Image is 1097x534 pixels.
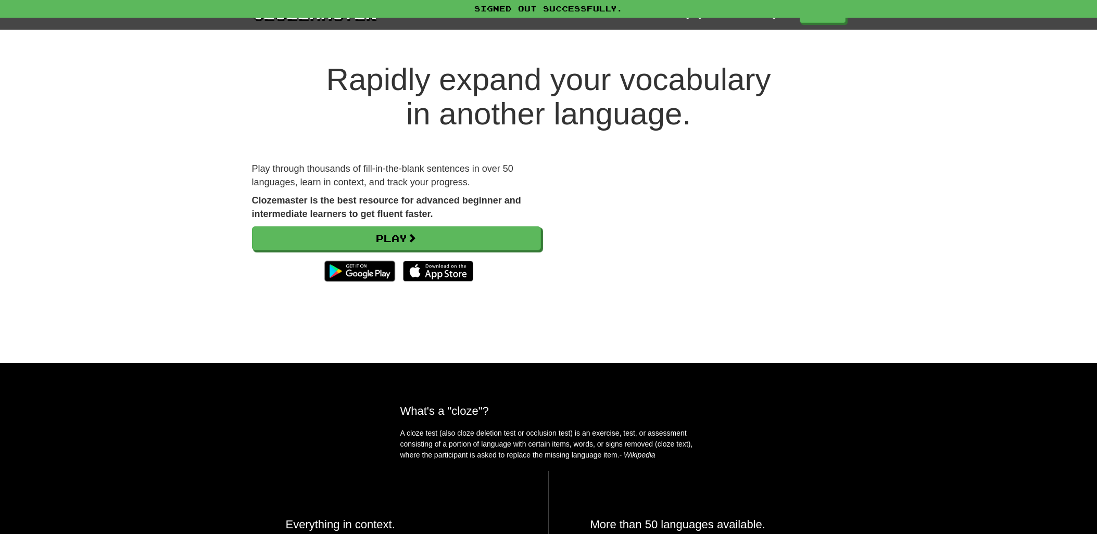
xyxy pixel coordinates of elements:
h2: More than 50 languages available. [590,518,812,531]
p: Play through thousands of fill-in-the-blank sentences in over 50 languages, learn in context, and... [252,162,541,189]
a: Play [252,226,541,250]
img: Get it on Google Play [319,256,400,287]
h2: Everything in context. [286,518,507,531]
img: Download_on_the_App_Store_Badge_US-UK_135x40-25178aeef6eb6b83b96f5f2d004eda3bffbb37122de64afbaef7... [403,261,473,282]
p: A cloze test (also cloze deletion test or occlusion test) is an exercise, test, or assessment con... [400,428,697,461]
strong: Clozemaster is the best resource for advanced beginner and intermediate learners to get fluent fa... [252,195,521,219]
em: - Wikipedia [620,451,655,459]
h2: What's a "cloze"? [400,404,697,417]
